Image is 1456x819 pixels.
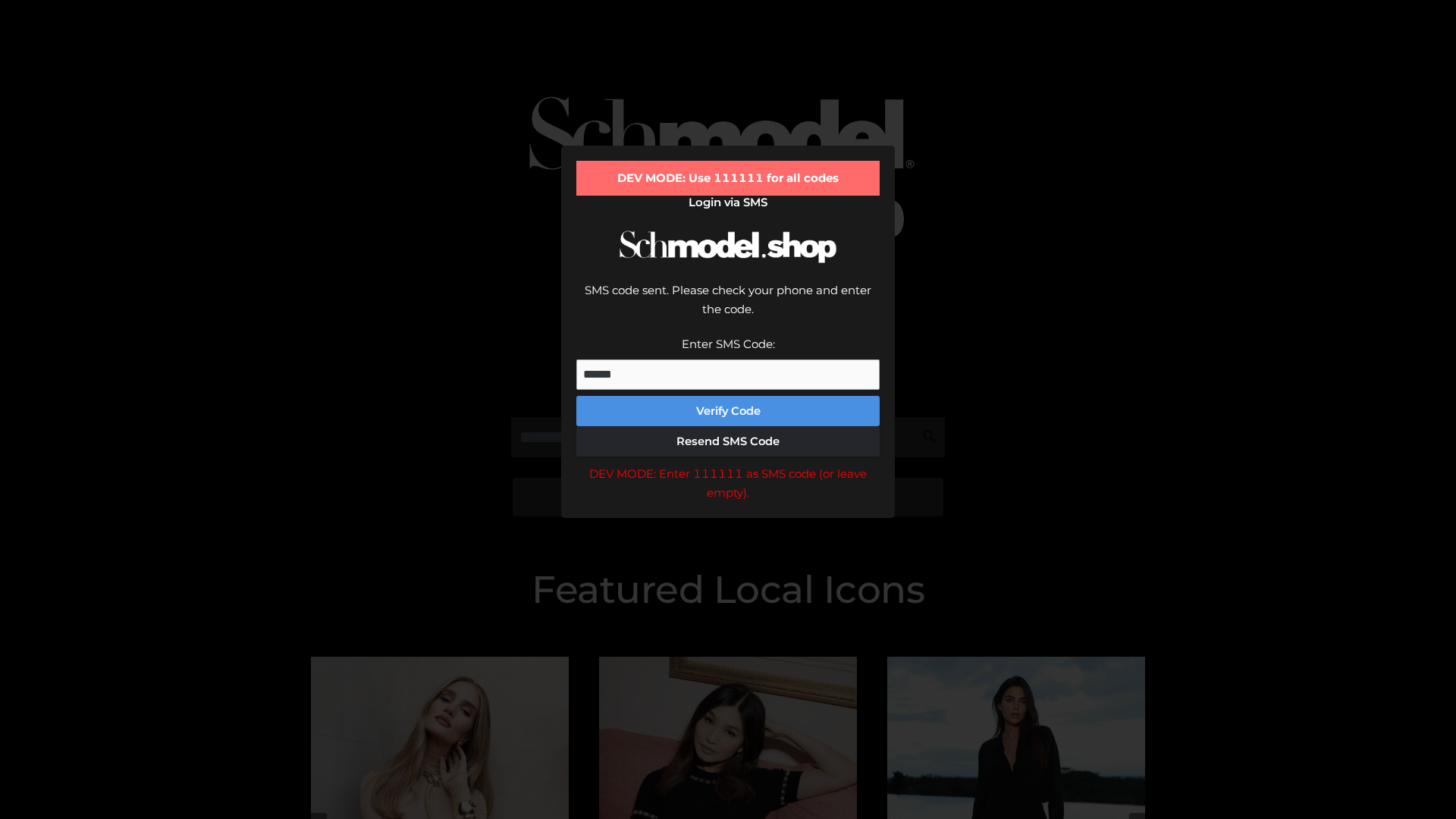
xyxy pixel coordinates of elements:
div: DEV MODE: Enter 111111 as SMS code (or leave empty). [576,464,880,503]
div: SMS code sent. Please check your phone and enter the code. [576,281,880,334]
button: Verify Code [576,396,880,426]
label: Enter SMS Code: [682,337,775,351]
div: DEV MODE: Use 111111 for all codes [576,161,880,196]
h2: Login via SMS [576,196,880,209]
img: Schmodel Logo [614,217,842,277]
button: Resend SMS Code [576,426,880,457]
